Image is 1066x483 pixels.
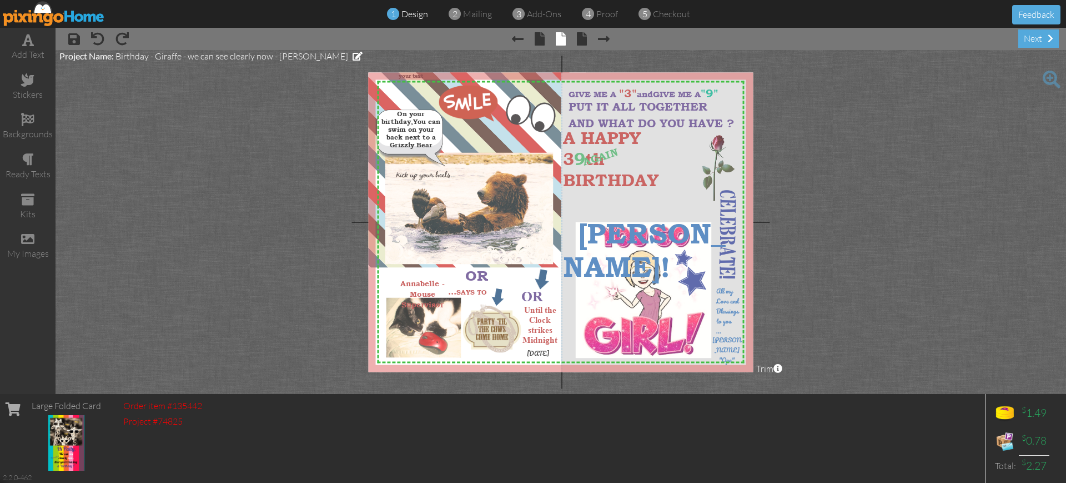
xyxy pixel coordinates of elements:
span: Birthday - Giraffe - we can see clearly now - [PERSON_NAME] [115,51,348,62]
span: mailing [463,8,492,19]
div: Project #74825 [123,415,202,428]
img: 135350-1-1756946749021-8f6ea500a9ee4363-qa.jpg [48,415,84,471]
span: 4 [586,8,591,21]
span: add-ons [527,8,561,19]
img: pixingo logo [3,1,105,26]
div: Order item #135442 [123,400,202,412]
div: next [1018,29,1059,48]
td: 1.49 [1019,400,1049,427]
sup: $ [1022,457,1026,467]
td: 0.78 [1019,427,1049,455]
div: 2.2.0-462 [3,472,32,482]
div: Large Folded Card [32,400,101,412]
span: design [401,8,428,19]
span: Trim [756,362,782,375]
sup: $ [1022,405,1026,415]
button: Feedback [1012,5,1060,24]
span: 2 [452,8,457,21]
span: 1 [391,8,396,21]
img: expense-icon.png [994,430,1016,452]
span: proof [596,8,618,19]
sup: $ [1022,433,1026,442]
span: 3 [516,8,521,21]
td: 2.27 [1019,455,1049,476]
td: Total: [991,455,1019,476]
span: checkout [653,8,690,19]
img: points-icon.png [994,402,1016,425]
span: Project Name: [59,51,114,61]
span: 5 [642,8,647,21]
